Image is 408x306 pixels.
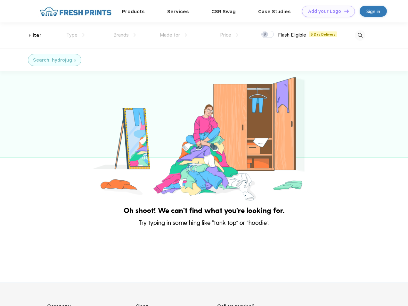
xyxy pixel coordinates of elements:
[185,33,187,37] img: dropdown.png
[33,57,72,64] div: Search: hydrojug
[82,33,85,37] img: dropdown.png
[355,30,365,41] img: desktop_search.svg
[66,32,78,38] span: Type
[122,9,145,14] a: Products
[308,9,341,14] div: Add your Logo
[360,6,387,17] a: Sign in
[344,9,349,13] img: DT
[38,6,113,17] img: fo%20logo%202.webp
[236,33,238,37] img: dropdown.png
[220,32,231,38] span: Price
[278,32,306,38] span: Flash Eligible
[366,8,380,15] div: Sign in
[74,59,76,62] img: filter_cancel.svg
[113,32,129,38] span: Brands
[309,31,337,37] span: 5 Day Delivery
[29,32,42,39] div: Filter
[160,32,180,38] span: Made for
[134,33,136,37] img: dropdown.png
